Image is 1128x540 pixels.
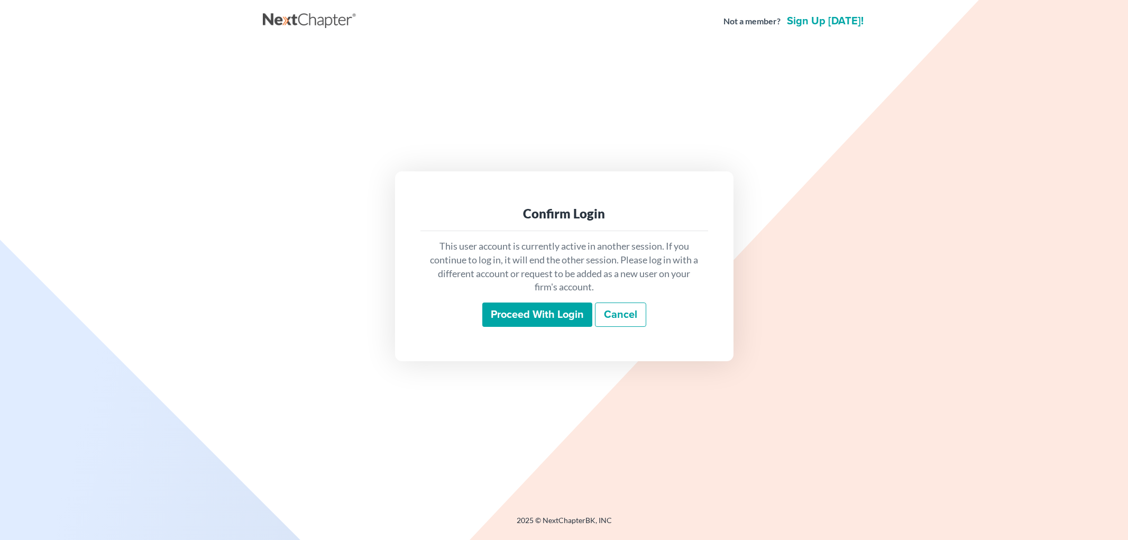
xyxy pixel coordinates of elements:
div: 2025 © NextChapterBK, INC [263,515,866,534]
p: This user account is currently active in another session. If you continue to log in, it will end ... [429,240,700,294]
input: Proceed with login [482,303,592,327]
div: Confirm Login [429,205,700,222]
strong: Not a member? [723,15,781,28]
a: Sign up [DATE]! [785,16,866,26]
a: Cancel [595,303,646,327]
